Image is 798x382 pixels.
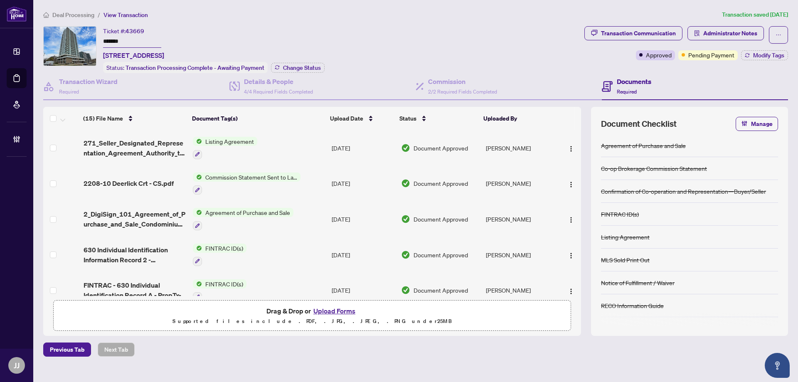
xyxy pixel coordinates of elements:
[14,360,20,371] span: JJ
[54,301,571,331] span: Drag & Drop orUpload FormsSupported files include .PDF, .JPG, .JPEG, .PNG under25MB
[401,214,410,224] img: Document Status
[193,279,202,288] img: Status Icon
[98,343,135,357] button: Next Tab
[84,138,186,158] span: 271_Seller_Designated_Representation_Agreement_Authority_to_Offer_for_Sale_-_OREA_2025-04-30_20_4...
[244,76,313,86] h4: Details & People
[84,209,186,229] span: 2_DigiSign_101_Agreement_of_Purchase_and_Sale_Condominium_Resale_-_OREA__1_.pdf
[751,117,773,131] span: Manage
[193,208,202,217] img: Status Icon
[483,201,557,237] td: [PERSON_NAME]
[617,89,637,95] span: Required
[483,237,557,273] td: [PERSON_NAME]
[688,50,734,59] span: Pending Payment
[399,114,416,123] span: Status
[271,63,325,73] button: Change Status
[84,245,186,265] span: 630 Individual Identification Information Record 2 - OREA_[DATE] 19_23_51.pdf
[59,316,566,326] p: Supported files include .PDF, .JPG, .JPEG, .PNG under 25 MB
[483,273,557,308] td: [PERSON_NAME]
[414,214,468,224] span: Document Approved
[50,343,84,356] span: Previous Tab
[43,343,91,357] button: Previous Tab
[98,10,100,20] li: /
[736,117,778,131] button: Manage
[202,208,293,217] span: Agreement of Purchase and Sale
[483,166,557,202] td: [PERSON_NAME]
[202,137,257,146] span: Listing Agreement
[401,250,410,259] img: Document Status
[601,209,639,219] div: FINTRAC ID(s)
[601,232,650,242] div: Listing Agreement
[283,65,321,71] span: Change Status
[193,173,202,182] img: Status Icon
[765,353,790,378] button: Open asap
[126,27,144,35] span: 43669
[244,89,313,95] span: 4/4 Required Fields Completed
[568,252,574,259] img: Logo
[428,89,497,95] span: 2/2 Required Fields Completed
[328,201,398,237] td: [DATE]
[396,107,480,130] th: Status
[103,26,144,36] div: Ticket #:
[202,173,300,182] span: Commission Statement Sent to Lawyer
[601,27,676,40] div: Transaction Communication
[193,208,293,230] button: Status IconAgreement of Purchase and Sale
[694,30,700,36] span: solution
[84,280,186,300] span: FINTRAC - 630 Individual Identification Record A - PropTx-OREA_[DATE] 19_18_23.pdf
[601,118,677,130] span: Document Checklist
[43,12,49,18] span: home
[646,50,672,59] span: Approved
[84,178,174,188] span: 2208-10 Deerlick Crt - CS.pdf
[202,244,246,253] span: FINTRAC ID(s)
[414,143,468,153] span: Document Approved
[601,255,650,264] div: MLS Sold Print Out
[584,26,682,40] button: Transaction Communication
[428,76,497,86] h4: Commission
[483,130,557,166] td: [PERSON_NAME]
[687,26,764,40] button: Administrator Notes
[414,286,468,295] span: Document Approved
[103,11,148,19] span: View Transaction
[44,27,96,66] img: IMG-C12114037_1.jpg
[266,306,358,316] span: Drag & Drop or
[564,141,578,155] button: Logo
[753,52,784,58] span: Modify Tags
[7,6,27,22] img: logo
[193,244,202,253] img: Status Icon
[401,179,410,188] img: Document Status
[327,107,396,130] th: Upload Date
[601,187,766,196] div: Confirmation of Co-operation and Representation—Buyer/Seller
[328,273,398,308] td: [DATE]
[193,279,246,302] button: Status IconFINTRAC ID(s)
[564,177,578,190] button: Logo
[601,278,675,287] div: Notice of Fulfillment / Waiver
[52,11,94,19] span: Deal Processing
[328,130,398,166] td: [DATE]
[776,32,781,38] span: ellipsis
[328,237,398,273] td: [DATE]
[193,137,202,146] img: Status Icon
[601,141,686,150] div: Agreement of Purchase and Sale
[568,181,574,188] img: Logo
[617,76,651,86] h4: Documents
[103,62,268,73] div: Status:
[80,107,189,130] th: (15) File Name
[401,143,410,153] img: Document Status
[741,50,788,60] button: Modify Tags
[328,166,398,202] td: [DATE]
[564,283,578,297] button: Logo
[59,89,79,95] span: Required
[193,137,257,159] button: Status IconListing Agreement
[414,179,468,188] span: Document Approved
[59,76,118,86] h4: Transaction Wizard
[564,248,578,261] button: Logo
[311,306,358,316] button: Upload Forms
[480,107,554,130] th: Uploaded By
[401,286,410,295] img: Document Status
[193,173,300,195] button: Status IconCommission Statement Sent to Lawyer
[103,50,164,60] span: [STREET_ADDRESS]
[703,27,757,40] span: Administrator Notes
[126,64,264,71] span: Transaction Processing Complete - Awaiting Payment
[568,145,574,152] img: Logo
[601,301,664,310] div: RECO Information Guide
[193,244,246,266] button: Status IconFINTRAC ID(s)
